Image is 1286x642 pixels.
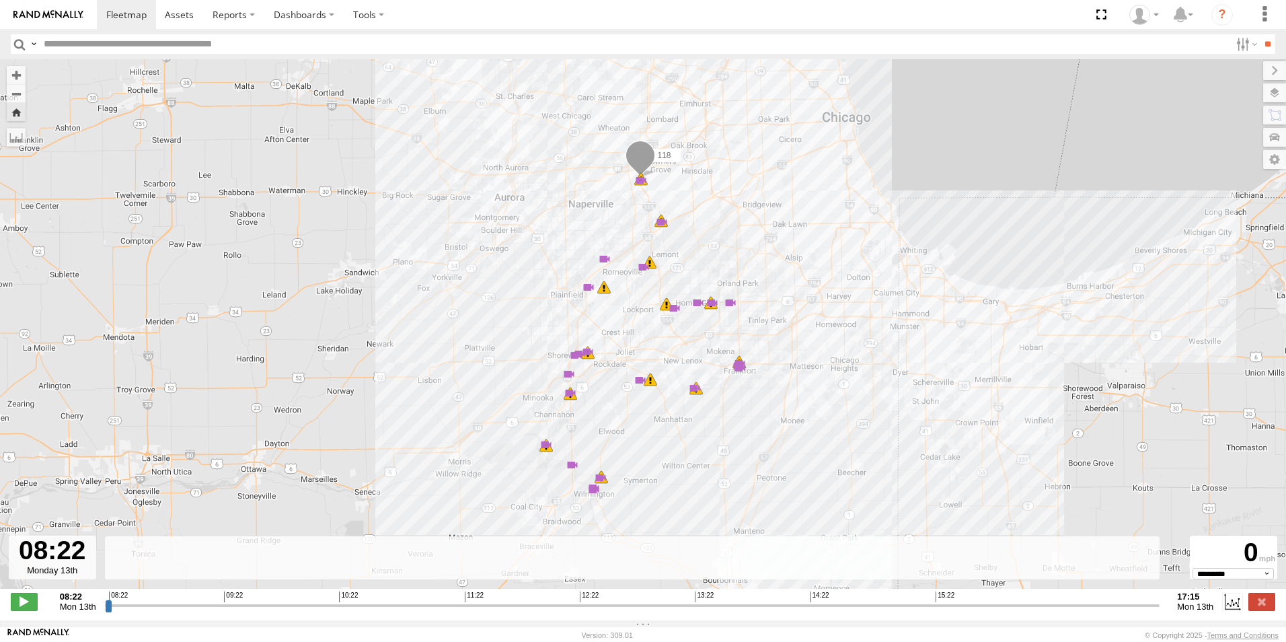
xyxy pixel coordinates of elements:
[810,592,829,602] span: 14:22
[654,214,668,227] div: 13
[634,172,648,186] div: 42
[1248,593,1275,610] label: Close
[695,592,714,602] span: 13:22
[634,174,648,187] div: 17
[7,629,69,642] a: Visit our Website
[724,296,737,310] div: 8
[655,215,669,229] div: 5
[634,373,647,387] div: 5
[7,84,26,103] button: Zoom out
[28,34,39,54] label: Search Query
[465,592,484,602] span: 11:22
[637,260,650,274] div: 11
[1145,631,1279,639] div: © Copyright 2025 -
[109,592,128,602] span: 08:22
[597,281,611,294] div: 15
[7,66,26,84] button: Zoom in
[60,602,96,612] span: Mon 13th Oct 2025
[1207,631,1279,639] a: Terms and Conditions
[580,592,599,602] span: 12:22
[1177,602,1213,612] span: Mon 13th Oct 2025
[688,382,702,395] div: 5
[539,438,553,452] div: 9
[60,592,96,602] strong: 08:22
[582,631,633,639] div: Version: 309.01
[1263,150,1286,169] label: Map Settings
[339,592,358,602] span: 10:22
[13,10,83,20] img: rand-logo.svg
[660,297,673,311] div: 9
[643,256,656,269] div: 23
[7,103,26,121] button: Zoom Home
[644,373,657,386] div: 14
[581,345,595,359] div: 8
[1177,592,1213,602] strong: 17:15
[1192,538,1275,568] div: 0
[11,593,38,610] label: Play/Stop
[732,355,746,369] div: 10
[1231,34,1260,54] label: Search Filter Options
[1125,5,1164,25] div: Ed Pruneda
[936,592,954,602] span: 15:22
[7,128,26,147] label: Measure
[1211,4,1233,26] i: ?
[224,592,243,602] span: 09:22
[658,151,671,161] span: 118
